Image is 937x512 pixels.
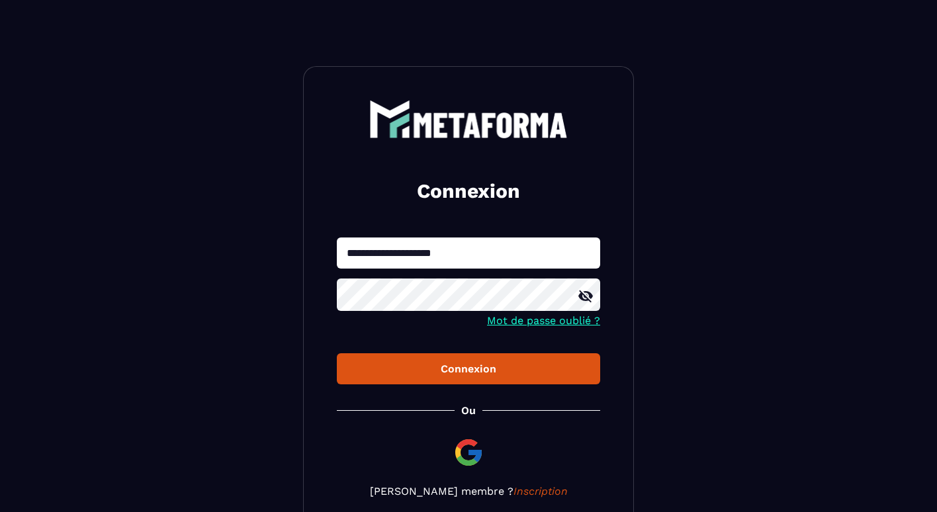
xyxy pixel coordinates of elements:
p: [PERSON_NAME] membre ? [337,485,600,497]
a: logo [337,100,600,138]
img: google [453,437,484,468]
h2: Connexion [353,178,584,204]
a: Inscription [513,485,568,497]
p: Ou [461,404,476,417]
div: Connexion [347,363,590,375]
a: Mot de passe oublié ? [487,314,600,327]
img: logo [369,100,568,138]
button: Connexion [337,353,600,384]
